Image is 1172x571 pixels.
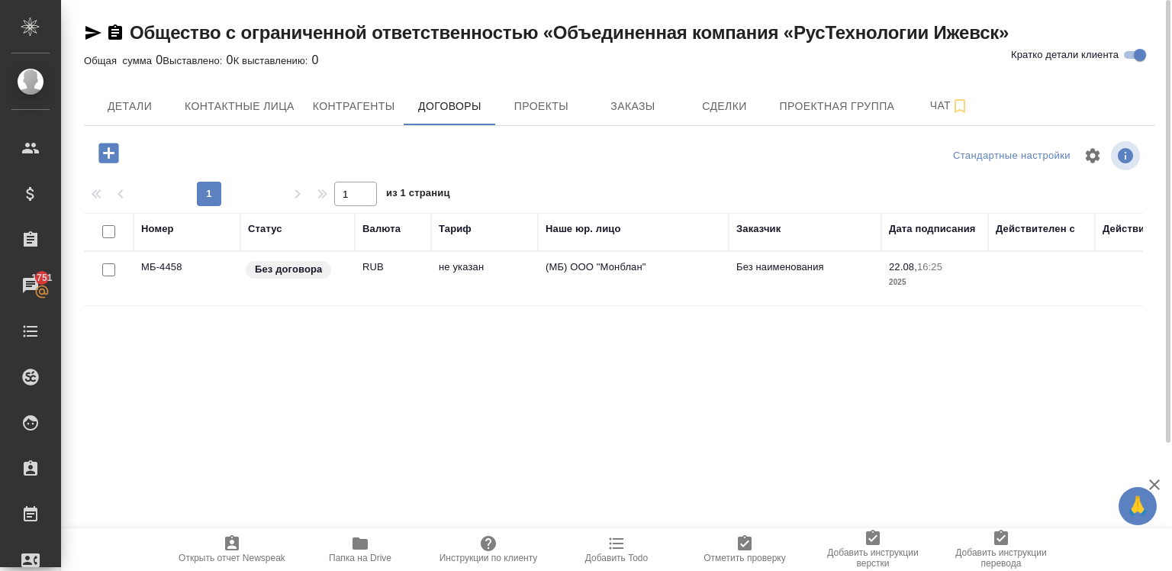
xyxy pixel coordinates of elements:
span: Добавить Todo [585,553,648,563]
p: 2025 [889,275,980,290]
svg: Подписаться [951,97,969,115]
div: 0 0 0 [84,51,1155,69]
div: Дата подписания [889,221,976,237]
p: К выставлению: [233,55,312,66]
span: Отметить проверку [704,553,785,563]
div: Валюта [362,221,401,237]
button: Добавить инструкции верстки [809,528,937,571]
span: Добавить инструкции перевода [946,547,1056,569]
button: Добавить инструкции перевода [937,528,1065,571]
div: Тариф [439,221,472,237]
div: Номер [141,221,174,237]
span: Сделки [687,97,761,116]
span: Заказы [596,97,669,116]
a: 1751 [4,266,57,305]
span: Чат [913,96,986,115]
button: Добавить договор [88,137,130,169]
button: Отметить проверку [681,528,809,571]
button: Скопировать ссылку для ЯМессенджера [84,24,102,42]
span: Папка на Drive [329,553,391,563]
p: Без наименования [736,260,874,275]
p: Выставлено: [163,55,226,66]
p: Без договора [255,262,322,277]
span: Кратко детали клиента [1011,47,1119,63]
button: Добавить Todo [552,528,681,571]
div: Действителен с [996,221,1075,237]
td: RUB [355,252,431,305]
p: 22.08, [889,261,917,273]
div: Наше юр. лицо [546,221,621,237]
span: 1751 [22,270,61,285]
button: Открыть отчет Newspeak [168,528,296,571]
span: Посмотреть информацию [1111,141,1143,170]
td: МБ-4458 [134,252,240,305]
span: из 1 страниц [386,184,450,206]
span: Проекты [504,97,578,116]
button: Папка на Drive [296,528,424,571]
span: Проектная группа [779,97,894,116]
p: 16:25 [917,261,942,273]
td: (МБ) ООО "Монблан" [538,252,729,305]
span: Добавить инструкции верстки [818,547,928,569]
a: Общество с ограниченной ответственностью «Объединенная компания «РусТехнологии Ижевск» [130,22,1009,43]
button: Скопировать ссылку [106,24,124,42]
span: Детали [93,97,166,116]
p: Общая сумма [84,55,156,66]
button: Инструкции по клиенту [424,528,552,571]
div: Заказчик [736,221,781,237]
span: 🙏 [1125,490,1151,522]
td: не указан [431,252,538,305]
div: Статус [248,221,282,237]
span: Открыть отчет Newspeak [179,553,285,563]
div: split button [949,144,1074,168]
span: Контрагенты [313,97,395,116]
span: Настроить таблицу [1074,137,1111,174]
span: Контактные лица [185,97,295,116]
span: Договоры [413,97,486,116]
button: 🙏 [1119,487,1157,525]
span: Инструкции по клиенту [439,553,538,563]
